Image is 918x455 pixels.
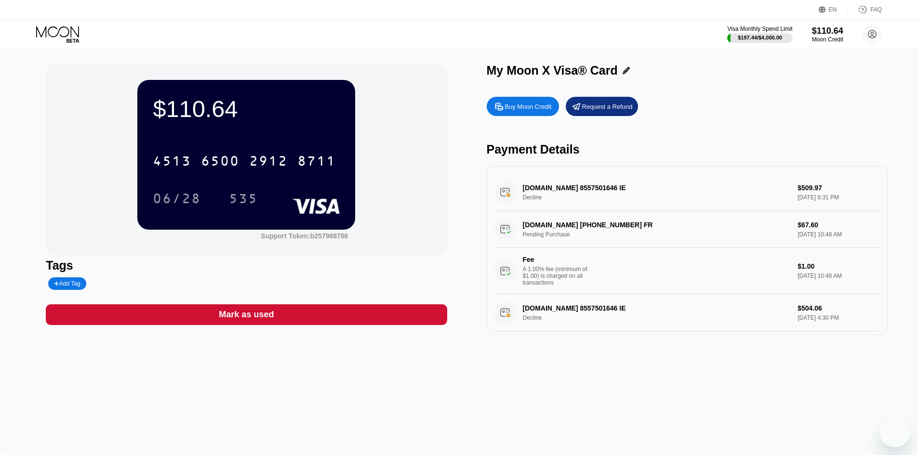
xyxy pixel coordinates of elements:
div: $110.64 [812,26,843,36]
iframe: Button to launch messaging window, 1 unread message [879,416,910,447]
div: Buy Moon Credit [487,97,559,116]
div: 535 [222,186,265,210]
div: Payment Details [487,143,888,156]
div: A 1.00% fee (minimum of $1.00) is charged on all transactions [523,266,595,286]
div: Mark as used [46,304,447,325]
div: Visa Monthly Spend Limit [727,26,792,32]
div: FAQ [870,6,882,13]
div: EN [819,5,848,14]
div: FeeA 1.00% fee (minimum of $1.00) is charged on all transactions$1.00[DATE] 10:48 AM [494,248,880,294]
div: Support Token: b257988786 [261,232,348,240]
div: 6500 [201,155,239,170]
div: Request a Refund [566,97,638,116]
iframe: Number of unread messages [893,415,912,424]
div: 06/28 [153,192,201,208]
div: 8711 [297,155,336,170]
div: 535 [229,192,258,208]
div: 06/28 [146,186,208,210]
div: Add Tag [48,277,86,290]
div: Add Tag [54,280,80,287]
div: $110.64Moon Credit [812,26,843,43]
div: $110.64 [153,95,340,122]
div: 2912 [249,155,288,170]
div: 4513 [153,155,191,170]
div: Support Token:b257988786 [261,232,348,240]
div: Fee [523,256,590,263]
div: $1.00 [798,262,879,270]
div: $197.44 / $4,000.00 [738,35,782,40]
div: EN [829,6,837,13]
div: My Moon X Visa® Card [487,64,618,78]
div: Mark as used [219,309,274,320]
div: Request a Refund [582,103,633,111]
div: Buy Moon Credit [505,103,552,111]
div: Visa Monthly Spend Limit$197.44/$4,000.00 [727,26,792,43]
div: FAQ [848,5,882,14]
div: Tags [46,259,447,273]
div: [DATE] 10:48 AM [798,273,879,279]
div: Moon Credit [812,36,843,43]
div: 4513650029128711 [147,149,342,173]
